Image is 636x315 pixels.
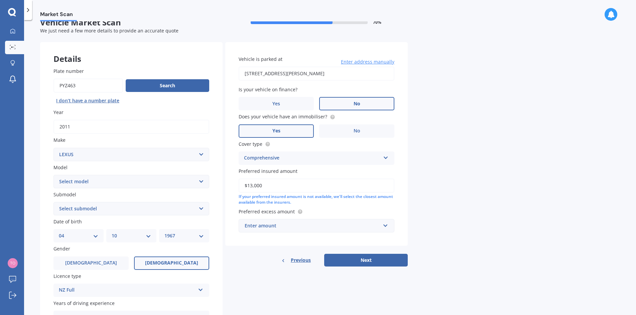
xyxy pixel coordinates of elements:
[53,109,63,115] span: Year
[244,154,380,162] div: Comprehensive
[324,254,408,267] button: Next
[239,67,394,81] input: Enter address
[145,260,198,266] span: [DEMOGRAPHIC_DATA]
[53,95,122,106] button: I don’t have a number plate
[65,260,117,266] span: [DEMOGRAPHIC_DATA]
[53,137,66,143] span: Make
[40,18,224,27] span: Vehicle Market Scan
[239,141,262,147] span: Cover type
[40,27,178,34] span: We just need a few more details to provide an accurate quote
[373,20,381,25] span: 70 %
[239,179,394,193] input: Enter amount
[53,79,123,93] input: Enter plate number
[239,194,394,205] div: If your preferred insured amount is not available, we'll select the closest amount available from...
[59,286,195,294] div: NZ Full
[40,42,223,62] div: Details
[272,101,280,107] span: Yes
[239,208,295,215] span: Preferred excess amount
[272,128,280,134] span: Yes
[53,164,68,171] span: Model
[354,128,360,134] span: No
[53,300,115,306] span: Years of driving experience
[53,218,82,225] span: Date of birth
[239,114,327,120] span: Does your vehicle have an immobiliser?
[291,255,311,265] span: Previous
[8,258,18,268] img: 17ce0f4dd245678d4f5a912e176ed60e
[40,11,77,20] span: Market Scan
[53,191,76,198] span: Submodel
[53,246,70,252] span: Gender
[341,59,394,65] span: Enter address manually
[239,86,297,93] span: Is your vehicle on finance?
[53,68,84,74] span: Plate number
[354,101,360,107] span: No
[239,56,282,62] span: Vehicle is parked at
[245,222,380,229] div: Enter amount
[126,79,209,92] button: Search
[53,120,209,134] input: YYYY
[239,168,297,174] span: Preferred insured amount
[53,273,81,279] span: Licence type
